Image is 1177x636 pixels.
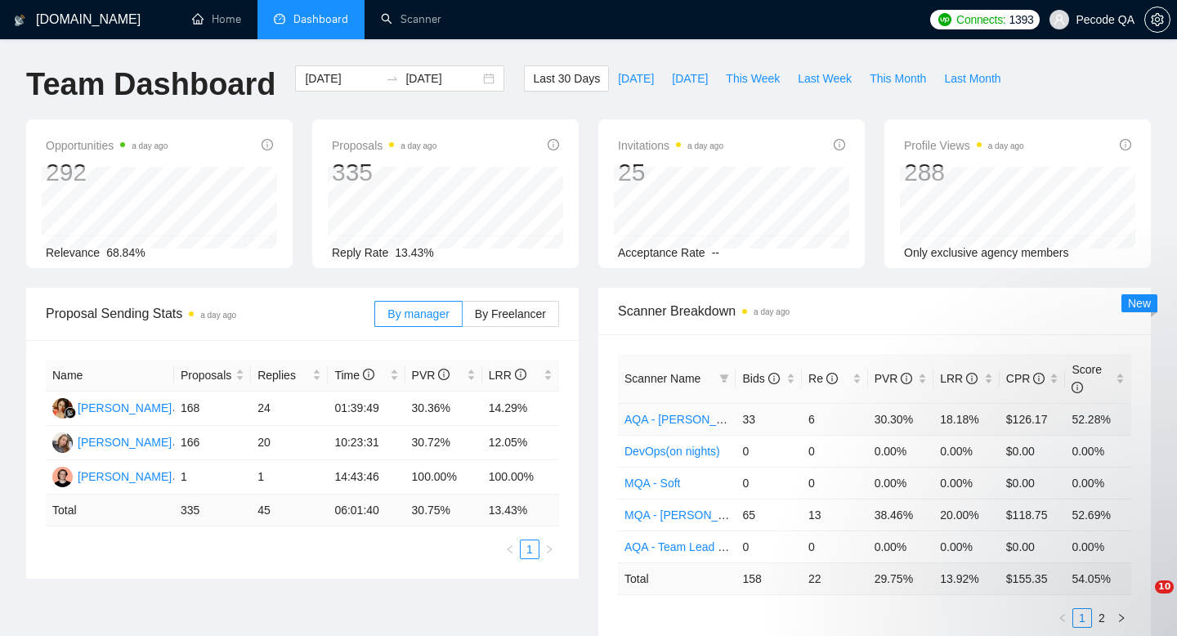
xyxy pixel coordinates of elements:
img: upwork-logo.png [938,13,951,26]
span: 1393 [1009,11,1033,29]
td: 0.00% [868,435,934,467]
span: info-circle [1033,373,1045,384]
a: AQA - Team Lead - [PERSON_NAME] (off) [624,540,842,553]
span: Dashboard [293,12,348,26]
td: 13 [802,499,868,531]
td: 22 [802,562,868,594]
span: to [386,72,399,85]
td: 6 [802,403,868,435]
span: By manager [387,307,449,320]
span: Scanner Name [624,372,700,385]
a: V[PERSON_NAME] [52,435,172,448]
time: a day ago [754,307,790,316]
span: info-circle [262,139,273,150]
td: 33 [736,403,802,435]
time: a day ago [988,141,1024,150]
td: 45 [251,495,328,526]
button: left [1053,608,1072,628]
td: 0 [736,531,802,562]
div: [PERSON_NAME] [78,399,172,417]
td: 01:39:49 [328,392,405,426]
td: 100.00% [482,460,559,495]
td: 0.00% [933,467,1000,499]
td: 20 [251,426,328,460]
span: Time [334,369,374,382]
span: 10 [1155,580,1174,593]
span: user [1054,14,1065,25]
span: info-circle [1072,382,1083,393]
td: 13.43 % [482,495,559,526]
div: 288 [904,157,1024,188]
time: a day ago [687,141,723,150]
a: DevOps(on nights) [624,445,720,458]
button: [DATE] [609,65,663,92]
span: Last Week [798,69,852,87]
span: CPR [1006,372,1045,385]
span: New [1128,297,1151,310]
td: $0.00 [1000,435,1066,467]
td: 0 [736,467,802,499]
input: Start date [305,69,379,87]
td: 65 [736,499,802,531]
a: homeHome [192,12,241,26]
span: dashboard [274,13,285,25]
td: 14.29% [482,392,559,426]
time: a day ago [200,311,236,320]
input: End date [405,69,480,87]
span: left [505,544,515,554]
span: Replies [257,366,309,384]
button: Last Week [789,65,861,92]
span: 68.84% [106,246,145,259]
li: 2 [1092,608,1112,628]
span: Bids [742,372,779,385]
span: Acceptance Rate [618,246,705,259]
span: Proposal Sending Stats [46,303,374,324]
td: $126.17 [1000,403,1066,435]
td: $0.00 [1000,467,1066,499]
div: [PERSON_NAME] [78,433,172,451]
span: Only exclusive agency members [904,246,1069,259]
img: gigradar-bm.png [65,407,76,419]
td: 0.00% [933,435,1000,467]
div: 292 [46,157,168,188]
span: left [1058,613,1067,623]
span: Re [808,372,838,385]
span: right [1117,613,1126,623]
li: 1 [1072,608,1092,628]
div: [PERSON_NAME] [78,468,172,486]
span: Scanner Breakdown [618,301,1131,321]
td: 0.00% [1065,435,1131,467]
span: Invitations [618,136,723,155]
span: setting [1145,13,1170,26]
td: 0 [736,435,802,467]
a: 1 [521,540,539,558]
td: 166 [174,426,251,460]
td: 335 [174,495,251,526]
td: 0 [802,435,868,467]
td: 24 [251,392,328,426]
span: info-circle [966,373,978,384]
span: info-circle [1120,139,1131,150]
span: info-circle [438,369,450,380]
td: 1 [174,460,251,495]
span: LRR [489,369,526,382]
span: info-circle [834,139,845,150]
button: Last 30 Days [524,65,609,92]
td: 0 [802,467,868,499]
td: 0.00% [1065,467,1131,499]
span: [DATE] [672,69,708,87]
span: PVR [875,372,913,385]
span: swap-right [386,72,399,85]
span: filter [719,374,729,383]
td: 158 [736,562,802,594]
span: Proposals [332,136,436,155]
span: Last 30 Days [533,69,600,87]
a: searchScanner [381,12,441,26]
td: 12.05% [482,426,559,460]
span: Score [1072,363,1102,394]
img: AB [52,467,73,487]
span: This Week [726,69,780,87]
time: a day ago [132,141,168,150]
span: [DATE] [618,69,654,87]
td: 30.30% [868,403,934,435]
